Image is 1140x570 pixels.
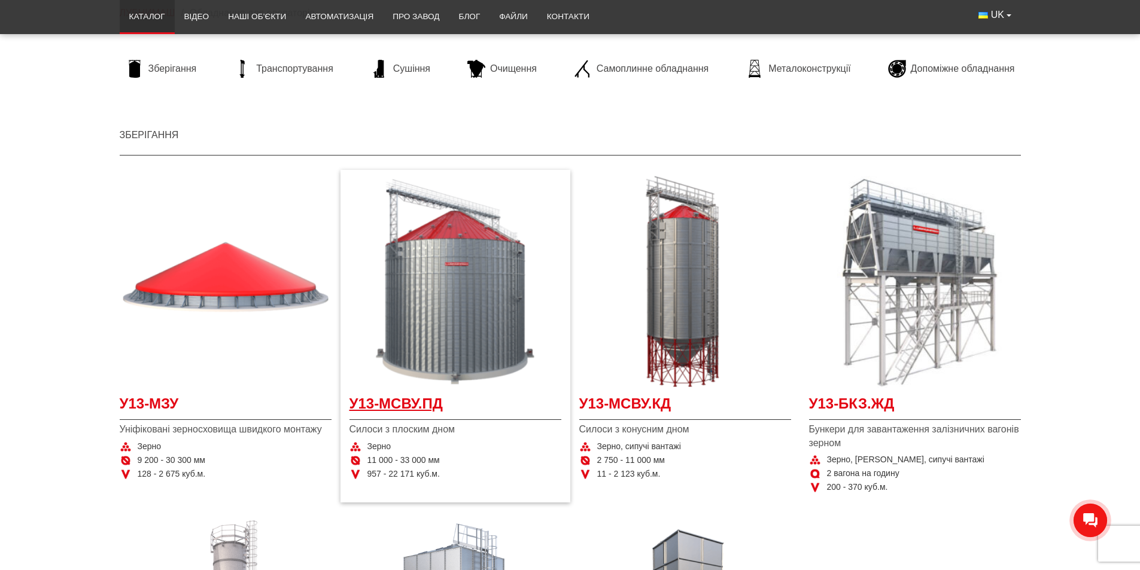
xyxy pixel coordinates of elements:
[827,481,888,493] span: 200 - 370 куб.м.
[809,394,1021,420] a: У13-БКЗ.ЖД
[490,62,537,75] span: Очищення
[597,455,665,467] span: 2 750 - 11 000 мм
[364,60,436,78] a: Сушіння
[383,4,449,30] a: Про завод
[768,62,850,75] span: Металоконструкції
[882,60,1021,78] a: Допоміжне обладнання
[740,60,856,78] a: Металоконструкції
[120,60,203,78] a: Зберігання
[579,394,791,420] a: У13-МСВУ.КД
[120,130,179,140] a: Зберігання
[827,454,984,466] span: Зерно, [PERSON_NAME], сипучі вантажі
[175,4,219,30] a: Відео
[568,60,715,78] a: Самоплинне обладнання
[911,62,1015,75] span: Допоміжне обладнання
[349,176,561,388] a: Детальніше У13-МСВУ.ПД
[138,441,162,453] span: Зерно
[256,62,333,75] span: Транспортування
[393,62,430,75] span: Сушіння
[449,4,490,30] a: Блог
[367,455,440,467] span: 11 000 - 33 000 мм
[138,468,206,480] span: 128 - 2 675 куб.м.
[120,394,332,420] a: У13-МЗУ
[120,4,175,30] a: Каталог
[120,176,332,388] a: Детальніше У13-МЗУ
[349,423,561,436] span: Силоси з плоским дном
[978,12,988,19] img: Українська
[148,62,197,75] span: Зберігання
[579,423,791,436] span: Силоси з конусним дном
[490,4,537,30] a: Файли
[597,441,681,453] span: Зерно, сипучі вантажі
[969,4,1020,26] button: UK
[991,8,1004,22] span: UK
[367,441,391,453] span: Зерно
[349,394,561,420] a: У13-МСВУ.ПД
[296,4,383,30] a: Автоматизація
[597,62,709,75] span: Самоплинне обладнання
[809,176,1021,388] a: Детальніше У13-БКЗ.ЖД
[537,4,599,30] a: Контакти
[809,423,1021,450] span: Бункери для завантаження залізничних вагонів зерном
[218,4,296,30] a: Наші об’єкти
[120,423,332,436] span: Уніфіковані зерносховища швидкого монтажу
[367,468,440,480] span: 957 - 22 171 куб.м.
[579,176,791,388] a: Детальніше У13-МСВУ.КД
[138,455,205,467] span: 9 200 - 30 300 мм
[227,60,339,78] a: Транспортування
[597,468,661,480] span: 11 - 2 123 куб.м.
[461,60,543,78] a: Очищення
[827,468,899,480] span: 2 вагона на годину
